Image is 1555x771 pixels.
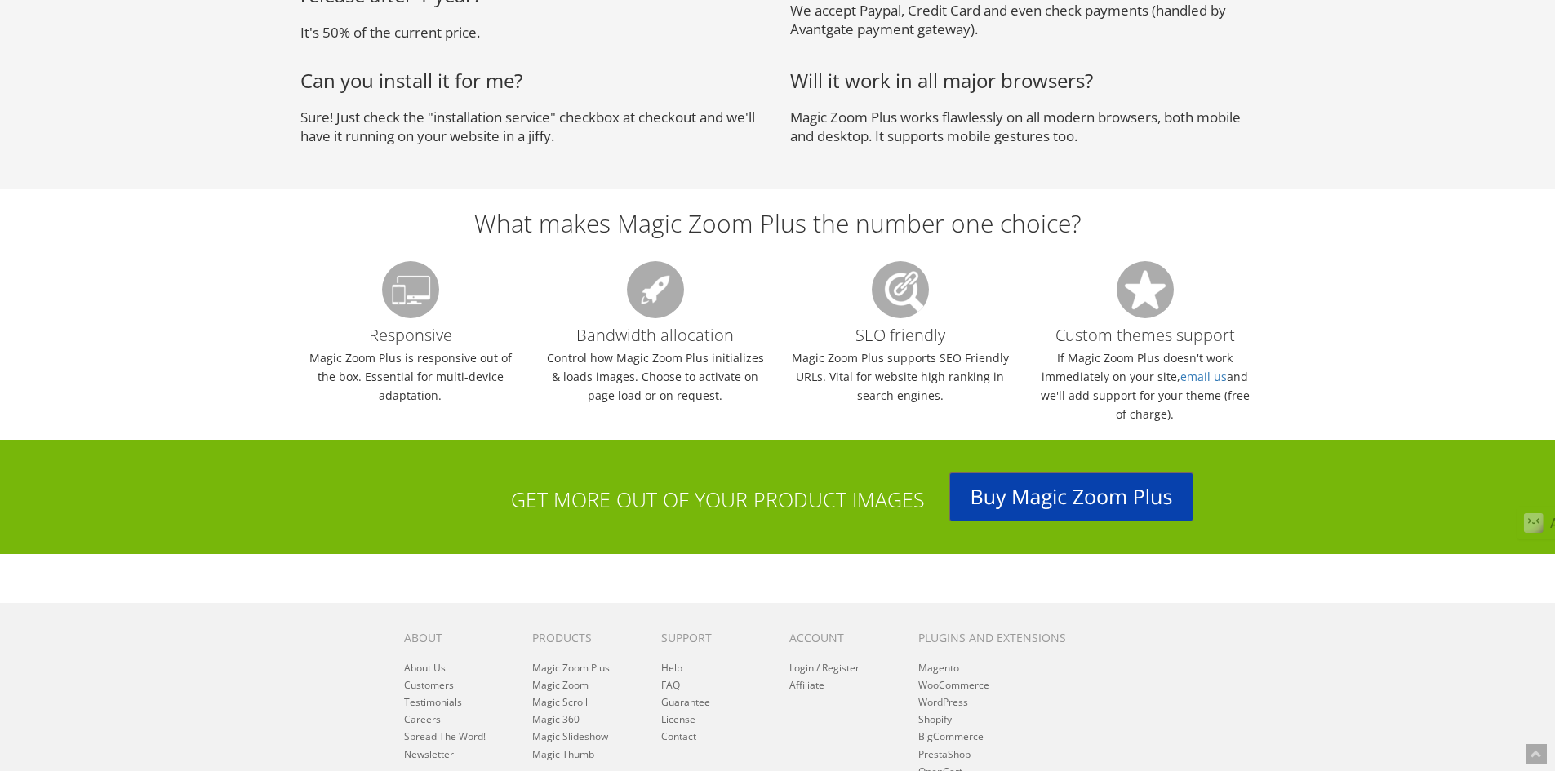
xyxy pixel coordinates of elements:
[532,631,636,644] h6: Products
[532,729,608,743] a: Magic Slideshow
[918,729,984,743] a: BigCommerce
[404,729,486,743] a: Spread The Word!
[790,348,1011,405] p: Magic Zoom Plus supports SEO Friendly URLs. Vital for website high ranking in search engines.
[545,348,766,405] p: Control how Magic Zoom Plus initializes & loads images. Choose to activate on page load or on req...
[532,712,580,726] a: Magic 360
[300,108,766,145] p: Sure! Just check the "installation service" checkbox at checkout and we'll have it running on you...
[300,348,521,405] p: Magic Zoom Plus is responsive out of the box. Essential for multi-device adaptation.
[404,631,508,644] h6: About
[300,23,766,42] p: It's 50% of the current price.
[404,712,441,726] a: Careers
[790,261,1011,344] h3: SEO friendly
[661,712,695,726] a: License
[532,678,589,692] a: Magic Zoom
[949,472,1194,521] a: Buy Magic Zoom Plus
[300,70,766,91] h3: Can you install it for me?
[288,210,1268,237] h2: What makes Magic Zoom Plus the number one choice?
[404,695,462,709] a: Testimonials
[661,729,696,743] a: Contact
[1035,261,1255,344] h3: Custom themes support
[661,631,765,644] h6: Support
[313,489,925,512] h3: Get more out of your product images
[545,261,766,344] h3: Bandwidth allocation
[532,695,588,709] a: Magic Scroll
[918,661,959,675] a: Magento
[661,661,682,675] a: Help
[404,678,454,692] a: Customers
[1035,348,1255,423] p: If Magic Zoom Plus doesn't work immediately on your site, and we'll add support for your theme (f...
[790,70,1255,91] h3: Will it work in all major browsers?
[789,631,893,644] h6: Account
[404,747,454,761] a: Newsletter
[661,678,680,692] a: FAQ
[789,678,824,692] a: Affiliate
[789,661,860,675] a: Login / Register
[300,261,521,344] h3: Responsive
[918,747,971,761] a: PrestaShop
[661,695,710,709] a: Guarantee
[532,747,594,761] a: Magic Thumb
[918,695,968,709] a: WordPress
[790,108,1255,145] p: Magic Zoom Plus works flawlessly on all modern browsers, both mobile and desktop. It supports mob...
[532,661,610,675] a: Magic Zoom Plus
[918,631,1086,644] h6: Plugins and extensions
[918,712,952,726] a: Shopify
[918,678,989,692] a: WooCommerce
[790,1,1255,38] p: We accept Paypal, Credit Card and even check payments (handled by Avantgate payment gateway).
[1180,369,1227,384] a: email us
[404,661,446,675] a: About Us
